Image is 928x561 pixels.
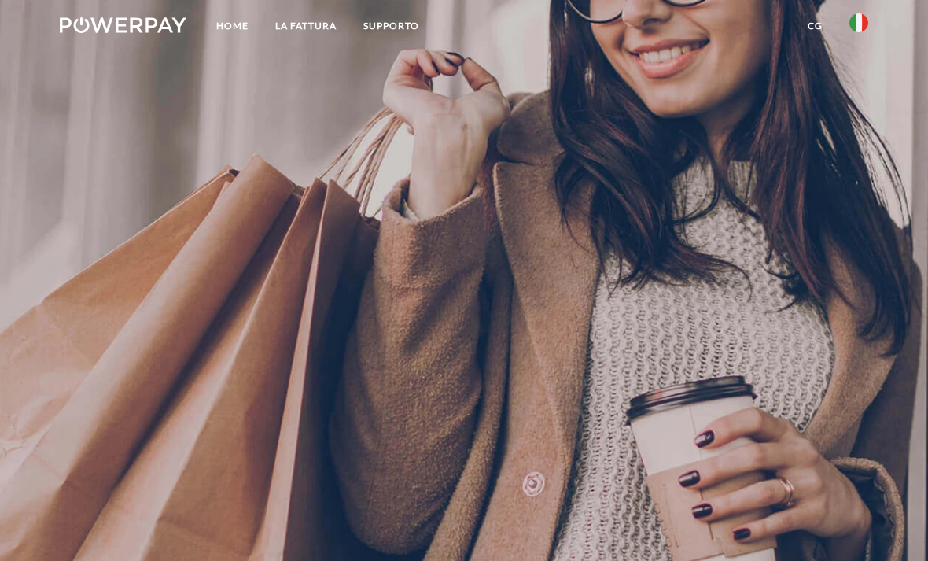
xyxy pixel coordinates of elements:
[794,12,836,40] a: CG
[203,12,262,40] a: Home
[262,12,350,40] a: LA FATTURA
[60,17,186,33] img: logo-powerpay-white.svg
[350,12,433,40] a: Supporto
[849,13,868,32] img: it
